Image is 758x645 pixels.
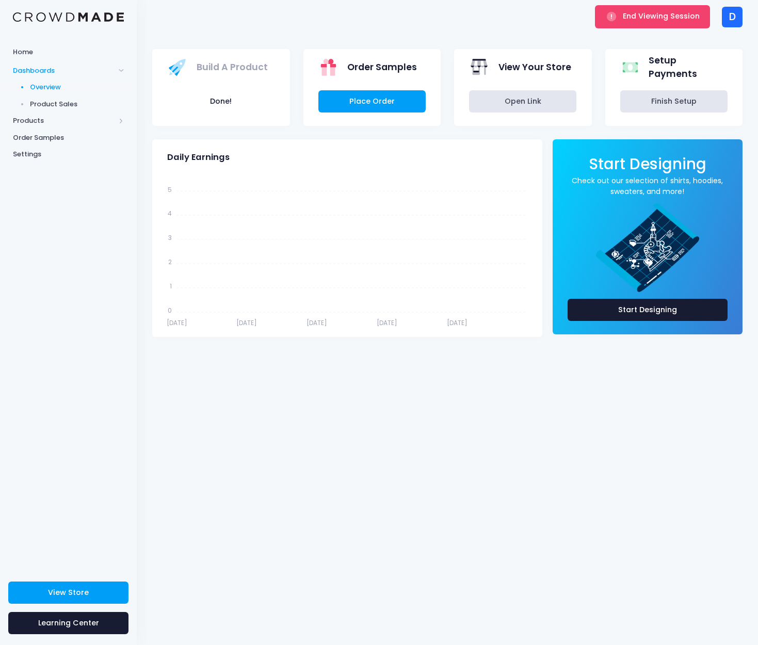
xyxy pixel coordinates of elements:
tspan: [DATE] [307,318,327,327]
span: Dashboards [13,66,115,76]
tspan: [DATE] [447,318,467,327]
div: D [722,7,743,27]
span: View Store [48,587,89,598]
tspan: [DATE] [377,318,397,327]
button: Done! [167,90,275,112]
span: Setup Payments [649,54,724,81]
span: Overview [30,82,124,92]
span: Learning Center [38,618,99,628]
span: Start Designing [589,153,706,174]
a: Open Link [469,90,576,112]
span: Order Samples [347,60,417,74]
span: Daily Earnings [167,152,230,163]
a: Place Order [318,90,426,112]
a: Learning Center [8,612,128,634]
button: End Viewing Session [595,5,710,28]
a: Start Designing [589,162,706,172]
a: Finish Setup [620,90,728,112]
img: Logo [13,12,124,22]
a: Check out our selection of shirts, hoodies, sweaters, and more! [568,175,728,197]
tspan: 3 [168,233,172,242]
a: Start Designing [568,299,728,321]
a: View Store [8,582,128,604]
tspan: 0 [168,306,172,315]
tspan: [DATE] [236,318,257,327]
span: End Viewing Session [623,11,700,21]
span: Products [13,116,115,126]
span: View Your Store [498,60,571,74]
span: Settings [13,149,124,159]
tspan: 1 [170,282,172,291]
span: Home [13,47,124,57]
tspan: 2 [168,257,172,266]
span: Order Samples [13,133,124,143]
span: Product Sales [30,99,124,109]
tspan: [DATE] [167,318,187,327]
span: Build A Product [197,60,268,74]
tspan: 5 [168,185,172,193]
tspan: 4 [168,209,172,218]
